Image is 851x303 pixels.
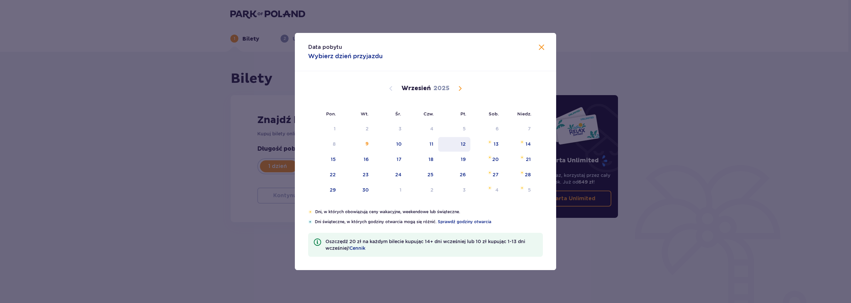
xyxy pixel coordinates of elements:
td: poniedziałek, 22 września 2025 [308,168,340,182]
div: 3 [463,187,466,193]
small: Pt. [460,111,466,116]
div: 10 [396,141,402,147]
p: Dni świąteczne, w których godziny otwarcia mogą się różnić. [315,219,543,225]
td: Not available. środa, 3 września 2025 [373,122,406,136]
td: Not available. piątek, 5 września 2025 [438,122,470,136]
div: 29 [330,187,336,193]
td: poniedziałek, 15 września 2025 [308,152,340,167]
div: 19 [461,156,466,163]
td: sobota, 27 września 2025 [470,168,503,182]
td: Not available. poniedziałek, 8 września 2025 [308,137,340,152]
div: 12 [461,141,466,147]
td: środa, 1 października 2025 [373,183,406,198]
td: piątek, 12 września 2025 [438,137,470,152]
td: czwartek, 25 września 2025 [406,168,438,182]
small: Pon. [326,111,336,116]
div: 15 [331,156,336,163]
div: 1 [400,187,402,193]
td: niedziela, 21 września 2025 [503,152,536,167]
div: Calendar [295,71,556,209]
small: Sob. [489,111,499,116]
div: 30 [362,187,369,193]
td: Not available. wtorek, 9 września 2025 [340,137,373,152]
small: Wt. [361,111,369,116]
td: czwartek, 2 października 2025 [406,183,438,198]
td: piątek, 3 października 2025 [438,183,470,198]
td: niedziela, 5 października 2025 [503,183,536,198]
td: Not available. czwartek, 4 września 2025 [406,122,438,136]
div: 20 [492,156,499,163]
div: 11 [429,141,433,147]
div: 23 [363,171,369,178]
td: Not available. sobota, 6 września 2025 [470,122,503,136]
small: Niedz. [517,111,532,116]
div: 17 [397,156,402,163]
td: piątek, 26 września 2025 [438,168,470,182]
td: niedziela, 14 września 2025 [503,137,536,152]
a: Sprawdź godziny otwarcia [438,219,491,225]
td: Not available. niedziela, 7 września 2025 [503,122,536,136]
div: 2 [366,125,369,132]
div: 2 [430,187,433,193]
td: sobota, 4 października 2025 [470,183,503,198]
td: czwartek, 11 września 2025 [406,137,438,152]
div: 13 [494,141,499,147]
div: 25 [427,171,433,178]
div: 18 [428,156,433,163]
td: Not available. poniedziałek, 1 września 2025 [308,122,340,136]
div: 6 [496,125,499,132]
td: poniedziałek, 29 września 2025 [308,183,340,198]
td: środa, 17 września 2025 [373,152,406,167]
td: sobota, 13 września 2025 [470,137,503,152]
td: czwartek, 18 września 2025 [406,152,438,167]
div: 22 [330,171,336,178]
div: 24 [395,171,402,178]
td: środa, 10 września 2025 [373,137,406,152]
p: Dni, w których obowiązują ceny wakacyjne, weekendowe lub świąteczne. [315,209,543,215]
td: sobota, 20 września 2025 [470,152,503,167]
div: 9 [365,141,369,147]
div: 5 [463,125,466,132]
td: piątek, 19 września 2025 [438,152,470,167]
div: 4 [495,187,499,193]
td: wtorek, 30 września 2025 [340,183,373,198]
td: środa, 24 września 2025 [373,168,406,182]
div: 16 [364,156,369,163]
div: 8 [333,141,336,147]
small: Śr. [395,111,401,116]
div: 26 [460,171,466,178]
div: 1 [334,125,336,132]
div: 4 [430,125,433,132]
td: niedziela, 28 września 2025 [503,168,536,182]
td: wtorek, 23 września 2025 [340,168,373,182]
td: Not available. wtorek, 2 września 2025 [340,122,373,136]
div: 27 [493,171,499,178]
td: wtorek, 16 września 2025 [340,152,373,167]
small: Czw. [424,111,434,116]
div: 3 [399,125,402,132]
